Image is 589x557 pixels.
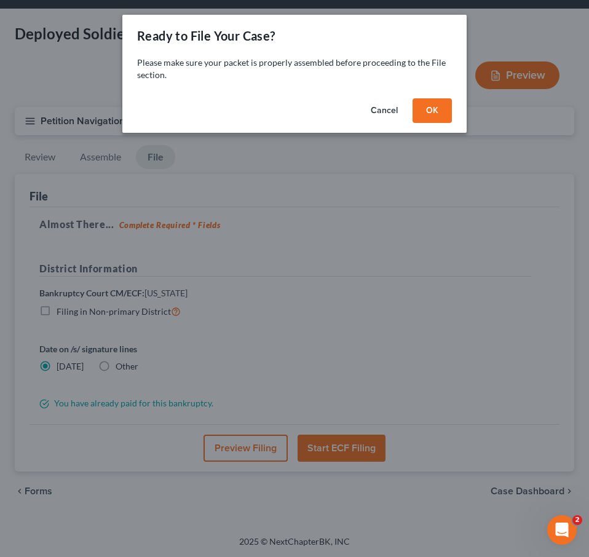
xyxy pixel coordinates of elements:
[137,27,275,44] div: Ready to File Your Case?
[361,98,408,123] button: Cancel
[137,57,452,81] p: Please make sure your packet is properly assembled before proceeding to the File section.
[547,515,577,545] iframe: Intercom live chat
[572,515,582,525] span: 2
[413,98,452,123] button: OK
